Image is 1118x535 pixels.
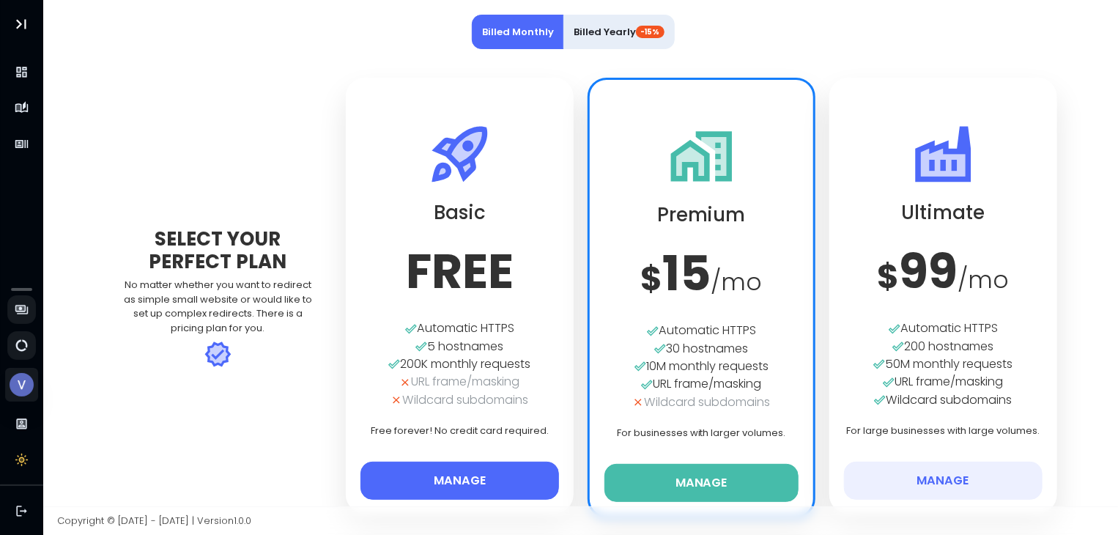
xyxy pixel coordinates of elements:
h3: FREE [360,243,560,300]
img: Avatar [10,373,34,397]
span: $ [640,255,662,302]
div: Wildcard subdomains [360,391,560,409]
span: / mo [958,263,1009,296]
div: Select Your Perfect Plan [111,228,325,273]
div: 10M monthly requests [604,358,799,375]
span: $ [877,253,899,300]
div: 200K monthly requests [360,355,560,373]
button: Billed Monthly [472,15,564,50]
button: Toggle Aside [7,10,35,38]
div: URL frame/masking [604,375,799,393]
div: 50M monthly requests [844,355,1043,373]
button: Manage [360,462,560,500]
button: Manage [604,464,799,502]
span: / mo [711,265,763,298]
div: 30 hostnames [604,340,799,358]
span: -15% [636,26,664,38]
div: Wildcard subdomains [604,394,799,411]
div: Automatic HTTPS [360,320,560,337]
span: Copyright © [DATE] - [DATE] | Version 1.0.0 [57,514,251,528]
div: 200 hostnames [844,338,1043,355]
div: Automatic HTTPS [604,322,799,339]
div: Automatic HTTPS [844,320,1043,337]
p: For businesses with larger volumes. [604,426,799,440]
h2: Basic [360,202,560,224]
p: Free forever! No credit card required. [360,424,560,438]
div: URL frame/masking [844,373,1043,391]
h3: 99 [844,243,1043,300]
div: Wildcard subdomains [844,391,1043,409]
button: Manage [844,462,1043,500]
h2: Premium [604,204,799,226]
button: Billed Yearly-15% [563,15,675,50]
div: 5 hostnames [360,338,560,355]
div: No matter whether you want to redirect as simple small website or would like to set up complex re... [111,278,325,335]
div: URL frame/masking [360,373,560,391]
h2: Ultimate [844,202,1043,224]
h3: 15 [604,246,799,303]
p: For large businesses with large volumes. [844,424,1043,438]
